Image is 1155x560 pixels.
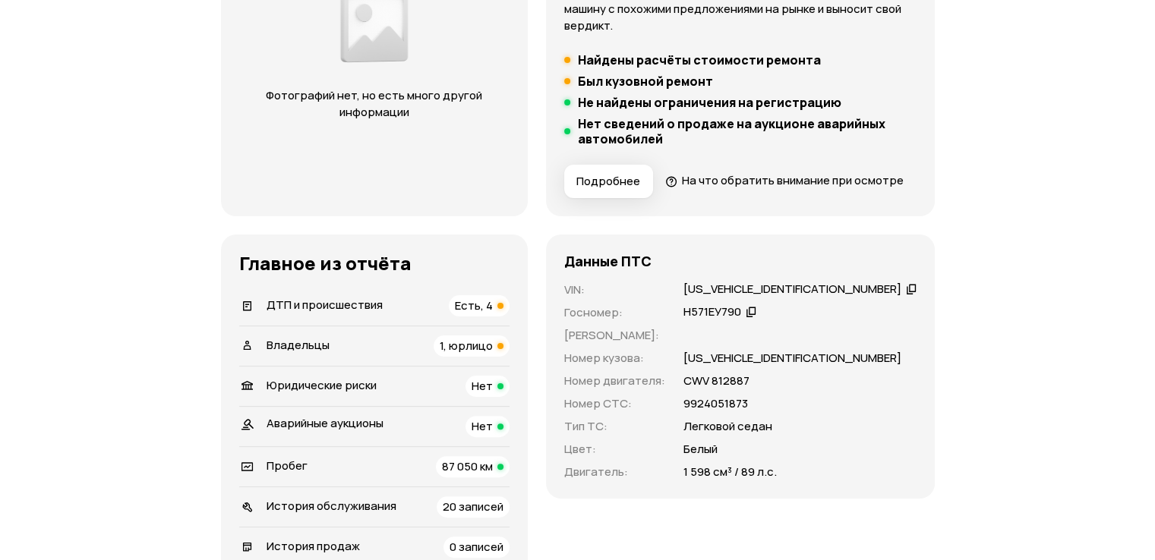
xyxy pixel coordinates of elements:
span: Нет [472,378,493,394]
p: Номер двигателя : [564,373,665,389]
span: 20 записей [443,499,503,514]
div: [US_VEHICLE_IDENTIFICATION_NUMBER] [683,282,901,297]
span: Пробег [267,458,308,473]
span: Нет [472,418,493,434]
p: [US_VEHICLE_IDENTIFICATION_NUMBER] [683,350,901,367]
h4: Данные ПТС [564,253,652,269]
p: VIN : [564,282,665,298]
span: 0 записей [450,539,503,555]
span: 1, юрлицо [440,338,493,354]
p: Двигатель : [564,464,665,480]
h5: Был кузовной ремонт [578,74,713,89]
p: 1 598 см³ / 89 л.с. [683,464,777,480]
p: Фотографий нет, но есть много другой информации [251,87,497,121]
span: Подробнее [576,174,640,189]
a: На что обратить внимание при осмотре [665,172,904,188]
p: Госномер : [564,304,665,321]
span: На что обратить внимание при осмотре [682,172,904,188]
div: Н571ЕУ790 [683,304,741,320]
p: Номер кузова : [564,350,665,367]
p: 9924051873 [683,395,748,412]
span: ДТП и происшествия [267,297,383,313]
h5: Не найдены ограничения на регистрацию [578,95,841,110]
span: История продаж [267,538,360,554]
p: Цвет : [564,441,665,458]
p: [PERSON_NAME] : [564,327,665,344]
p: Легковой седан [683,418,772,435]
p: Белый [683,441,718,458]
span: 87 050 км [442,458,493,474]
h5: Найдены расчёты стоимости ремонта [578,52,821,68]
p: СWV 812887 [683,373,749,389]
button: Подробнее [564,165,653,198]
h5: Нет сведений о продаже на аукционе аварийных автомобилей [578,116,917,146]
span: Есть, 4 [455,297,493,313]
h3: Главное из отчёта [239,253,510,274]
span: Владельцы [267,337,330,353]
span: История обслуживания [267,498,396,514]
span: Аварийные аукционы [267,415,383,431]
p: Номер СТС : [564,395,665,412]
span: Юридические риски [267,377,377,393]
p: Тип ТС : [564,418,665,435]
